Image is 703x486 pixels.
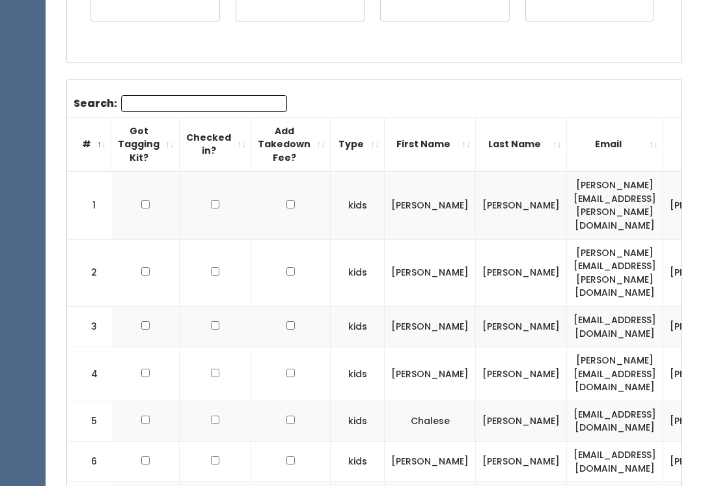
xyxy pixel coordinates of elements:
[66,117,111,171] th: #: activate to sort column descending
[567,306,663,347] td: [EMAIL_ADDRESS][DOMAIN_NAME]
[111,117,180,171] th: Got Tagging Kit?: activate to sort column ascending
[67,306,113,347] td: 3
[567,441,663,481] td: [EMAIL_ADDRESS][DOMAIN_NAME]
[331,306,385,347] td: kids
[476,306,567,347] td: [PERSON_NAME]
[476,441,567,481] td: [PERSON_NAME]
[251,117,331,171] th: Add Takedown Fee?: activate to sort column ascending
[67,171,113,239] td: 1
[331,347,385,401] td: kids
[476,347,567,401] td: [PERSON_NAME]
[180,117,251,171] th: Checked in?: activate to sort column ascending
[385,306,476,347] td: [PERSON_NAME]
[331,441,385,481] td: kids
[567,239,663,306] td: [PERSON_NAME][EMAIL_ADDRESS][PERSON_NAME][DOMAIN_NAME]
[331,401,385,441] td: kids
[385,239,476,306] td: [PERSON_NAME]
[476,401,567,441] td: [PERSON_NAME]
[121,95,287,112] input: Search:
[67,441,113,481] td: 6
[67,347,113,401] td: 4
[331,117,385,171] th: Type: activate to sort column ascending
[385,401,476,441] td: Chalese
[331,239,385,306] td: kids
[567,117,663,171] th: Email: activate to sort column ascending
[476,239,567,306] td: [PERSON_NAME]
[67,401,113,441] td: 5
[385,347,476,401] td: [PERSON_NAME]
[567,171,663,239] td: [PERSON_NAME][EMAIL_ADDRESS][PERSON_NAME][DOMAIN_NAME]
[476,117,567,171] th: Last Name: activate to sort column ascending
[74,95,287,112] label: Search:
[385,117,476,171] th: First Name: activate to sort column ascending
[385,171,476,239] td: [PERSON_NAME]
[331,171,385,239] td: kids
[476,171,567,239] td: [PERSON_NAME]
[67,239,113,306] td: 2
[567,401,663,441] td: [EMAIL_ADDRESS][DOMAIN_NAME]
[385,441,476,481] td: [PERSON_NAME]
[567,347,663,401] td: [PERSON_NAME][EMAIL_ADDRESS][DOMAIN_NAME]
